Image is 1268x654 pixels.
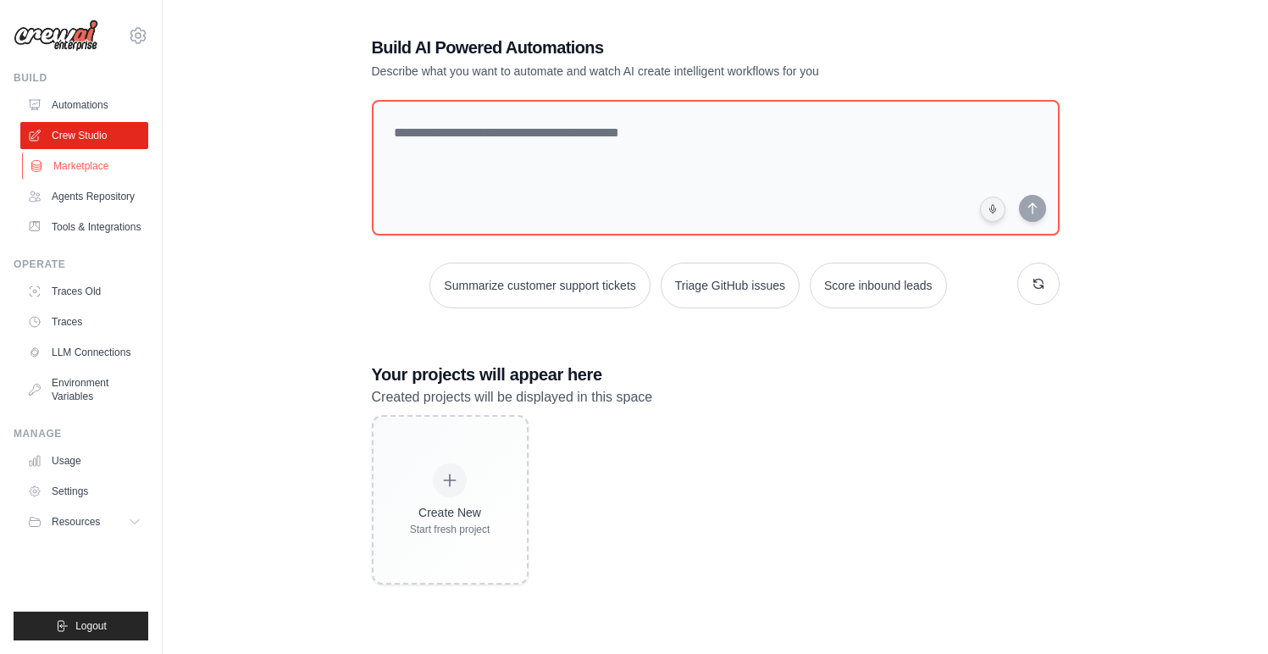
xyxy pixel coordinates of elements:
img: Logo [14,19,98,52]
button: Score inbound leads [810,263,947,308]
div: Manage [14,427,148,441]
button: Logout [14,612,148,640]
p: Describe what you want to automate and watch AI create intelligent workflows for you [372,63,941,80]
div: Create New [410,504,490,521]
a: Tools & Integrations [20,213,148,241]
a: LLM Connections [20,339,148,366]
div: 채팅 위젯 [1183,573,1268,654]
button: Click to speak your automation idea [980,197,1005,222]
p: Created projects will be displayed in this space [372,386,1060,408]
a: Marketplace [22,152,150,180]
a: Automations [20,91,148,119]
a: Usage [20,447,148,474]
a: Traces Old [20,278,148,305]
a: Crew Studio [20,122,148,149]
h3: Your projects will appear here [372,363,1060,386]
h1: Build AI Powered Automations [372,36,941,59]
div: Build [14,71,148,85]
a: Environment Variables [20,369,148,410]
button: Summarize customer support tickets [429,263,650,308]
div: Operate [14,258,148,271]
a: Traces [20,308,148,335]
span: Logout [75,619,107,633]
a: Agents Repository [20,183,148,210]
button: Resources [20,508,148,535]
a: Settings [20,478,148,505]
button: Triage GitHub issues [661,263,800,308]
button: Get new suggestions [1017,263,1060,305]
span: Resources [52,515,100,529]
div: Start fresh project [410,523,490,536]
iframe: Chat Widget [1183,573,1268,654]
